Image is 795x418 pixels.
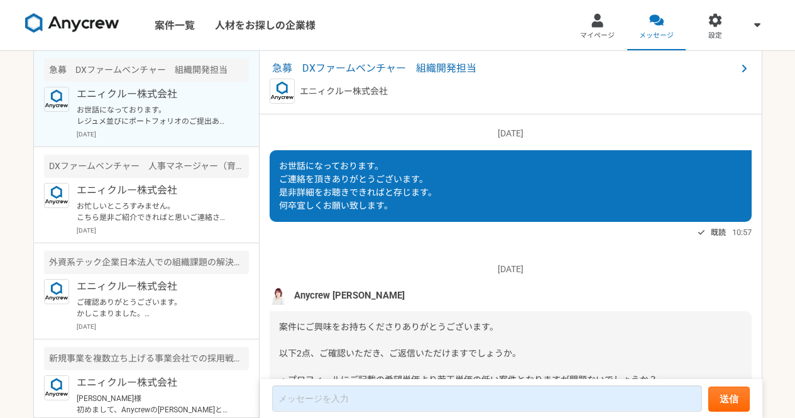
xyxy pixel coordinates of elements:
span: 急募 DXファームベンチャー 組織開発担当 [272,61,737,76]
p: [DATE] [77,129,249,139]
div: 新規事業を複数立ち上げる事業会社での採用戦略・支援をリード実行できるHRディレクターを募集 [44,347,249,370]
p: お世話になっております。 レジュメ並びにポートフォリオのご提出ありがとうございます。 いただいたレジュメにてご提案に入らせていただきます。 [77,104,232,127]
p: [DATE] [77,226,249,235]
p: ご確認ありがとうございます。 かしこまりました。 別件等ありましたらご紹介させていただければと思います。 引き続きよろしくお願いいたします。 [77,297,232,319]
img: logo_text_blue_01.png [270,79,295,104]
span: Anycrew [PERSON_NAME] [294,289,405,302]
img: logo_text_blue_01.png [44,279,69,304]
p: エニィクルー株式会社 [300,85,388,98]
span: お世話になっております。 ご連絡を頂きありがとうございます。 是非詳細をお聴きできればと存じます。 何卒宜しくお願い致します。 [279,161,437,211]
span: 10:57 [732,226,752,238]
span: マイページ [580,31,615,41]
img: logo_text_blue_01.png [44,375,69,400]
img: logo_text_blue_01.png [44,87,69,112]
p: エニィクルー株式会社 [77,279,232,294]
div: 外資系テック企業日本法人での組織課題の解決（社外CHRO） [44,251,249,274]
div: DXファームベンチャー 人事マネージャー（育成・評価） [44,155,249,178]
img: 8DqYSo04kwAAAAASUVORK5CYII= [25,13,119,33]
p: [DATE] [270,127,752,140]
p: [DATE] [77,322,249,331]
img: %E5%90%8D%E7%A7%B0%E6%9C%AA%E8%A8%AD%E5%AE%9A%E3%81%AE%E3%83%87%E3%82%B6%E3%82%A4%E3%83%B3__3_.png [270,286,288,305]
button: 送信 [708,387,750,412]
p: エニィクルー株式会社 [77,183,232,198]
span: 設定 [708,31,722,41]
p: [PERSON_NAME]様 初めまして、Anycrewの[PERSON_NAME]と申します。 ご経歴を拝見しまして、下記の案件をご紹介できればと思いご連絡させていただきました。 >新規事業を... [77,393,232,415]
p: エニィクルー株式会社 [77,375,232,390]
div: 急募 DXファームベンチャー 組織開発担当 [44,58,249,82]
p: お忙しいところすみません。 こちら是非ご紹介できればと思いご連絡させていただきましたが、現在のご状況いかがでしょうか？ [77,201,232,223]
p: エニィクルー株式会社 [77,87,232,102]
span: メッセージ [639,31,674,41]
img: logo_text_blue_01.png [44,183,69,208]
span: 既読 [711,225,726,240]
p: [DATE] [270,263,752,276]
